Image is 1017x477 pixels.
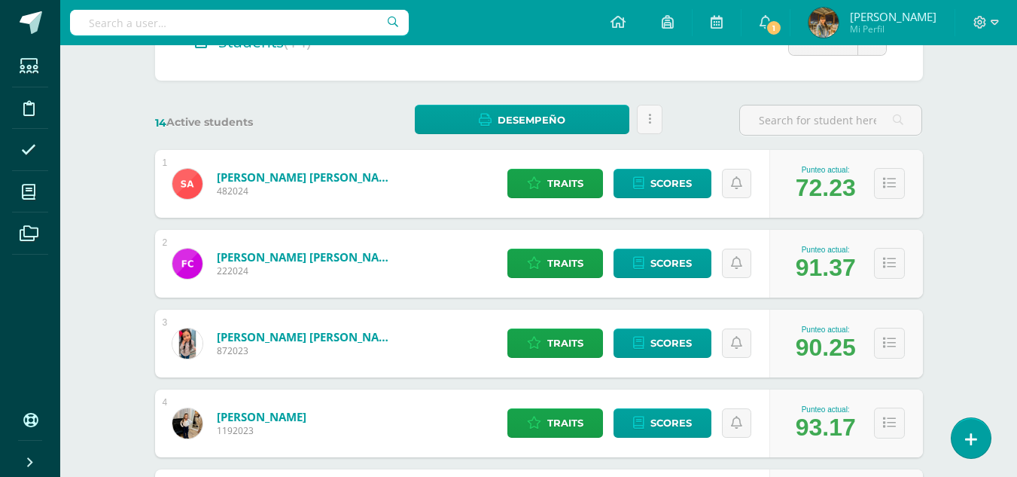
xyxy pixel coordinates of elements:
[217,344,397,357] span: 872023
[614,169,711,198] a: Scores
[547,409,583,437] span: Traits
[547,170,583,197] span: Traits
[163,157,168,168] div: 1
[650,249,692,277] span: Scores
[507,169,603,198] a: Traits
[808,8,839,38] img: 2dbaa8b142e8d6ddec163eea0aedc140.png
[796,246,856,254] div: Punteo actual:
[163,317,168,328] div: 3
[796,174,856,202] div: 72.23
[217,409,306,424] a: [PERSON_NAME]
[507,408,603,438] a: Traits
[172,408,202,439] img: e6d28fbfa9c6e3bba01a740ac98f7a33.png
[850,23,936,35] span: Mi Perfil
[218,31,311,52] span: Students
[155,116,166,130] span: 14
[766,20,782,36] span: 1
[415,105,629,134] a: Desempeño
[796,326,856,334] div: Punteo actual:
[172,169,202,199] img: d4c0b68cd227eb3d1566ac7713dfa0da.png
[796,334,856,362] div: 90.25
[740,105,921,135] input: Search for student here…
[217,329,397,344] a: [PERSON_NAME] [PERSON_NAME]
[172,329,202,359] img: fff98ed7ec940d940f7646eb17dcf433.png
[650,170,692,197] span: Scores
[217,185,397,197] span: 482024
[796,254,856,282] div: 91.37
[650,329,692,357] span: Scores
[498,106,565,134] span: Desempeño
[70,10,409,35] input: Search a user…
[796,414,856,442] div: 93.17
[217,249,397,264] a: [PERSON_NAME] [PERSON_NAME]
[796,405,856,414] div: Punteo actual:
[155,115,338,130] label: Active students
[614,249,711,278] a: Scores
[614,329,711,358] a: Scores
[614,408,711,438] a: Scores
[547,329,583,357] span: Traits
[796,166,856,174] div: Punteo actual:
[850,9,936,24] span: [PERSON_NAME]
[163,397,168,408] div: 4
[507,329,603,358] a: Traits
[217,264,397,277] span: 222024
[650,409,692,437] span: Scores
[217,170,397,185] a: [PERSON_NAME] [PERSON_NAME]
[507,249,603,278] a: Traits
[172,249,202,279] img: e560f30e72f30b65b65cc426f7369897.png
[284,31,311,52] span: (14)
[547,249,583,277] span: Traits
[217,424,306,437] span: 1192023
[163,237,168,248] div: 2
